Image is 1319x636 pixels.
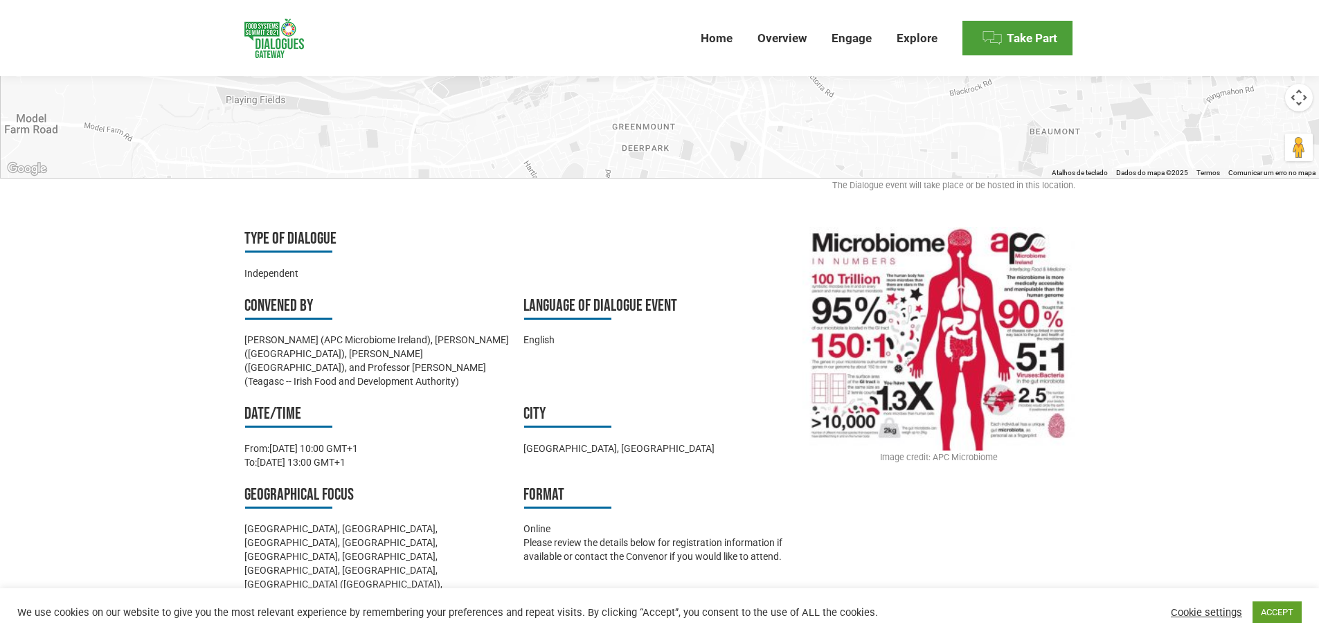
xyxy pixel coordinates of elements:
img: Menu icon [982,28,1003,48]
img: Food Systems Summit Dialogues [244,19,304,58]
span: Dados do mapa ©2025 [1116,169,1188,176]
div: [PERSON_NAME] (APC Microbiome Ireland), [PERSON_NAME] ([GEOGRAPHIC_DATA]), [PERSON_NAME] ([GEOGRA... [244,333,510,388]
h3: Convened by [244,294,510,320]
h3: City [523,402,789,428]
div: We use cookies on our website to give you the most relevant experience by remembering your prefer... [17,606,917,619]
div: From: To: [244,442,510,469]
div: English [523,333,789,347]
h3: Type of Dialogue [244,227,510,253]
button: Atalhos de teclado [1052,168,1108,178]
a: ACCEPT [1253,601,1302,623]
button: Arraste o Pegman para o mapa para abrir o Street View [1285,134,1313,161]
div: [GEOGRAPHIC_DATA], [GEOGRAPHIC_DATA] [523,442,789,455]
p: Please review the details below for registration information if available or contact the Convenor... [523,536,789,563]
h3: Date/time [244,402,510,428]
div: The Dialogue event will take place or be hosted in this location. [244,179,1075,199]
time: [DATE] 10:00 GMT+1 [269,443,358,454]
a: Cookie settings [1171,606,1242,619]
h3: Format [523,483,789,509]
h3: Language of Dialogue Event [523,294,789,320]
span: Home [701,31,733,46]
span: Engage [832,31,872,46]
span: Overview [757,31,807,46]
a: Comunicar um erro no mapa [1228,169,1316,176]
a: Termos (abre num novo separador) [1196,169,1220,176]
a: Abrir esta área no Google Maps (abre uma nova janela) [4,160,50,178]
span: Take Part [1007,31,1057,46]
img: Google [4,160,50,178]
div: Image credit: APC Microbiome [802,451,1075,464]
div: Online [523,522,789,536]
span: Explore [897,31,937,46]
h3: Geographical focus [244,483,510,509]
button: Controlos da câmara do mapa [1285,84,1313,111]
div: Independent [244,266,510,280]
time: [DATE] 13:00 GMT+1 [257,457,346,468]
